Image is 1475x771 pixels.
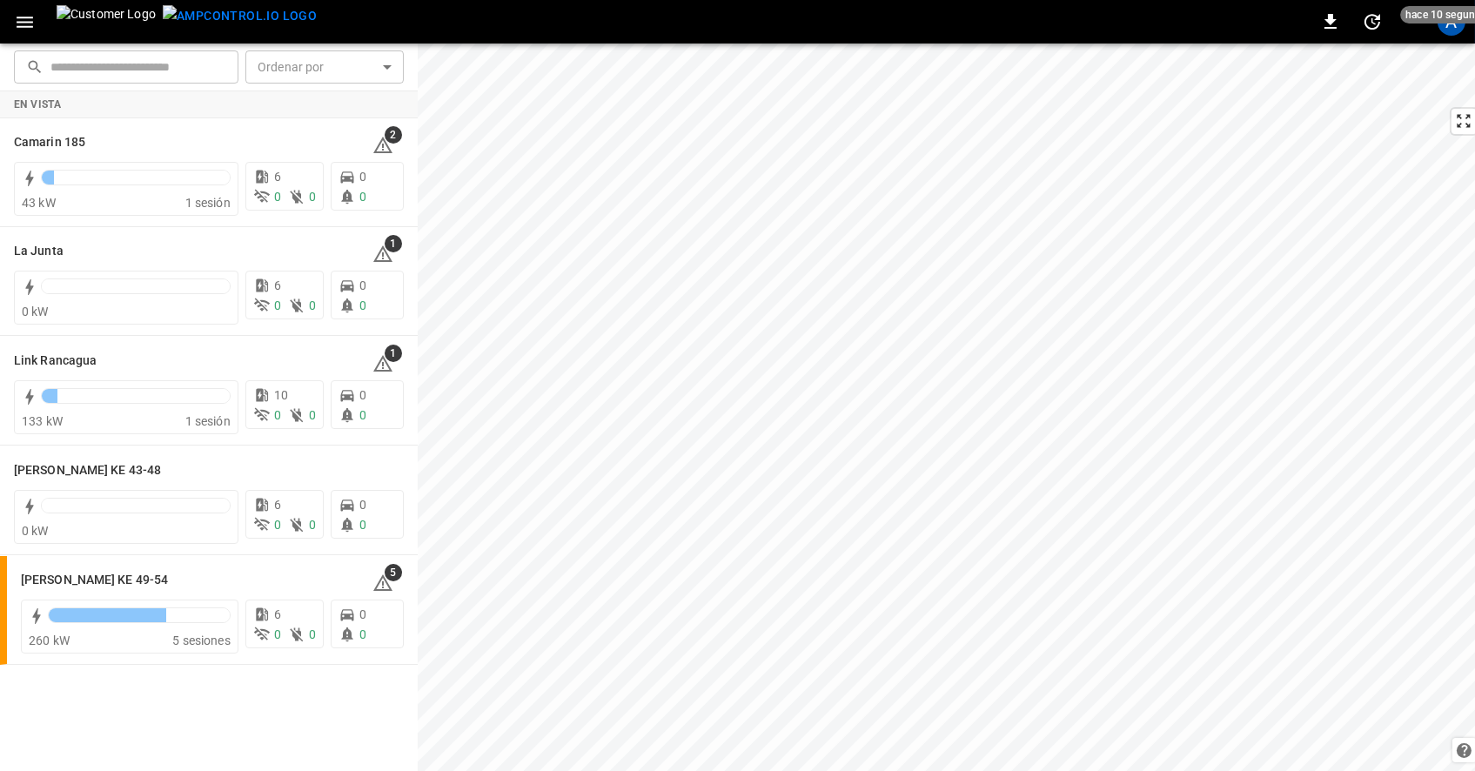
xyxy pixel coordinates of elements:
span: 1 sesión [185,196,231,210]
span: 43 kW [22,196,56,210]
span: 0 [359,190,366,204]
span: 0 [274,190,281,204]
span: 6 [274,278,281,292]
span: 1 [385,235,402,252]
h6: Loza Colon KE 43-48 [14,461,161,480]
span: 1 [385,345,402,362]
span: 0 [359,298,366,312]
span: 0 kW [22,524,49,538]
span: 1 sesión [185,414,231,428]
span: 2 [385,126,402,144]
span: 0 [309,408,316,422]
img: ampcontrol.io logo [163,5,317,27]
span: 0 [359,498,366,512]
span: 0 kW [22,305,49,318]
span: 0 [309,190,316,204]
span: 0 [274,408,281,422]
span: 0 [359,518,366,532]
strong: En vista [14,98,61,111]
h6: La Junta [14,242,64,261]
span: 0 [274,518,281,532]
button: set refresh interval [1358,8,1386,36]
span: 0 [309,518,316,532]
span: 0 [359,170,366,184]
span: 0 [359,388,366,402]
h6: Camarin 185 [14,133,85,152]
span: 0 [359,408,366,422]
span: 6 [274,170,281,184]
h6: Link Rancagua [14,352,97,371]
span: 6 [274,607,281,621]
span: 6 [274,498,281,512]
span: 0 [274,298,281,312]
span: 0 [309,298,316,312]
span: 0 [359,627,366,641]
span: 10 [274,388,288,402]
span: 0 [359,607,366,621]
span: 260 kW [29,634,70,647]
span: 0 [274,627,281,641]
span: 5 [385,564,402,581]
span: 5 sesiones [172,634,231,647]
img: Customer Logo [57,5,156,38]
span: 133 kW [22,414,63,428]
span: 0 [359,278,366,292]
span: 0 [309,627,316,641]
h6: Loza Colon KE 49-54 [21,571,168,590]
